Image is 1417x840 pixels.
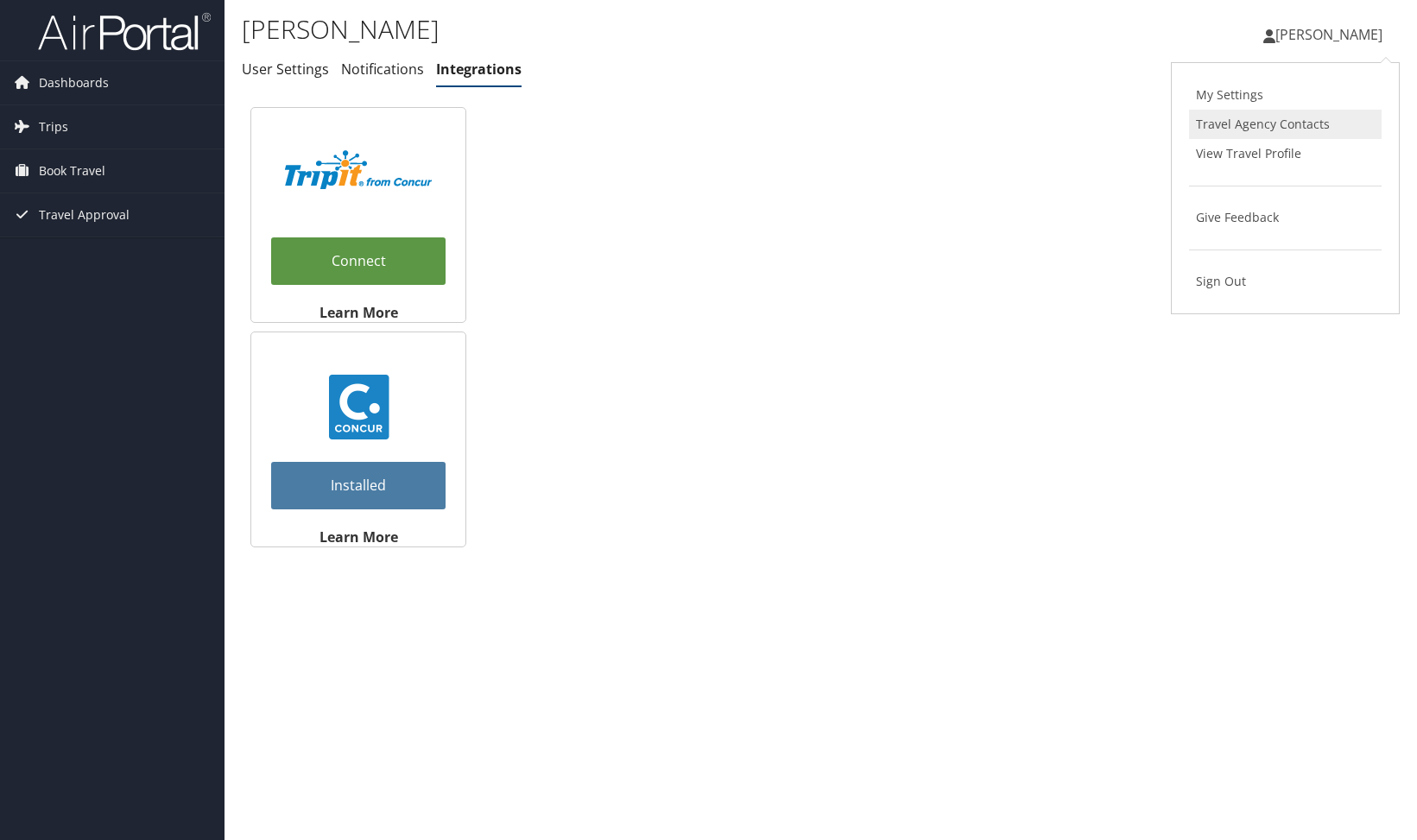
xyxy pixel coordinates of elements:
img: airportal-logo.png [38,11,211,52]
a: User Settings [242,60,329,79]
a: Integrations [436,60,522,79]
a: Installed [271,462,446,509]
span: Book Travel [39,149,105,193]
strong: Learn More [319,303,398,322]
a: View Travel Profile [1189,139,1382,168]
span: Dashboards [39,61,109,104]
a: Sign Out [1189,267,1382,296]
a: Give Feedback [1189,203,1382,232]
a: Travel Agency Contacts [1189,110,1382,139]
span: [PERSON_NAME] [1275,25,1382,44]
span: Travel Approval [39,193,130,237]
a: Connect [271,237,446,285]
img: concur_23.png [326,375,391,439]
strong: Learn More [319,527,398,546]
a: [PERSON_NAME] [1263,9,1400,60]
a: My Settings [1189,80,1382,110]
img: TripIt_Logo_Color_SOHP.png [285,150,432,189]
h1: [PERSON_NAME] [242,11,1014,47]
a: Notifications [341,60,424,79]
span: Trips [39,105,68,148]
